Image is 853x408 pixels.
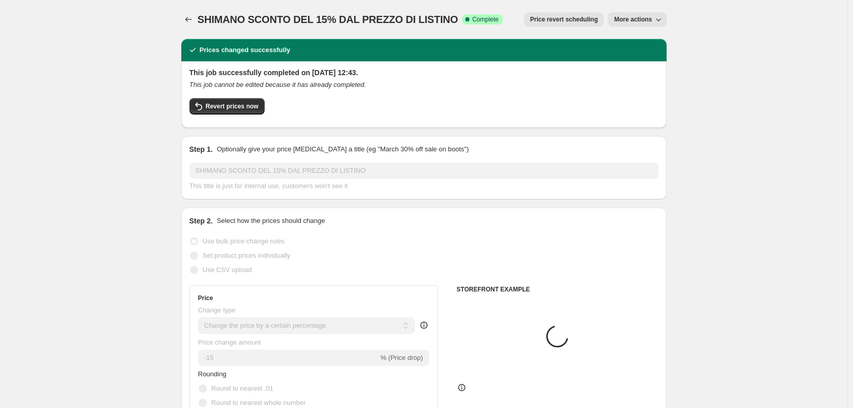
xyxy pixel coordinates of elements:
[198,350,378,366] input: -15
[457,285,658,293] h6: STOREFRONT EXAMPLE
[217,216,325,226] p: Select how the prices should change
[189,98,265,115] button: Revert prices now
[181,12,196,27] button: Price change jobs
[211,399,306,406] span: Round to nearest whole number
[189,81,366,88] i: This job cannot be edited because it has already completed.
[189,144,213,154] h2: Step 1.
[198,14,458,25] span: SHIMANO SCONTO DEL 15% DAL PREZZO DI LISTINO
[206,102,258,110] span: Revert prices now
[419,320,429,330] div: help
[189,216,213,226] h2: Step 2.
[203,252,291,259] span: Set product prices individually
[189,182,348,190] span: This title is just for internal use, customers won't see it
[198,294,213,302] h3: Price
[211,384,273,392] span: Round to nearest .01
[198,370,227,378] span: Rounding
[530,15,598,24] span: Price revert scheduling
[198,306,236,314] span: Change type
[189,163,658,179] input: 30% off holiday sale
[217,144,468,154] p: Optionally give your price [MEDICAL_DATA] a title (eg "March 30% off sale on boots")
[381,354,423,361] span: % (Price drop)
[524,12,604,27] button: Price revert scheduling
[608,12,666,27] button: More actions
[614,15,652,24] span: More actions
[200,45,291,55] h2: Prices changed successfully
[472,15,499,24] span: Complete
[203,266,252,274] span: Use CSV upload
[189,67,658,78] h2: This job successfully completed on [DATE] 12:43.
[203,237,285,245] span: Use bulk price change rules
[198,338,261,346] span: Price change amount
